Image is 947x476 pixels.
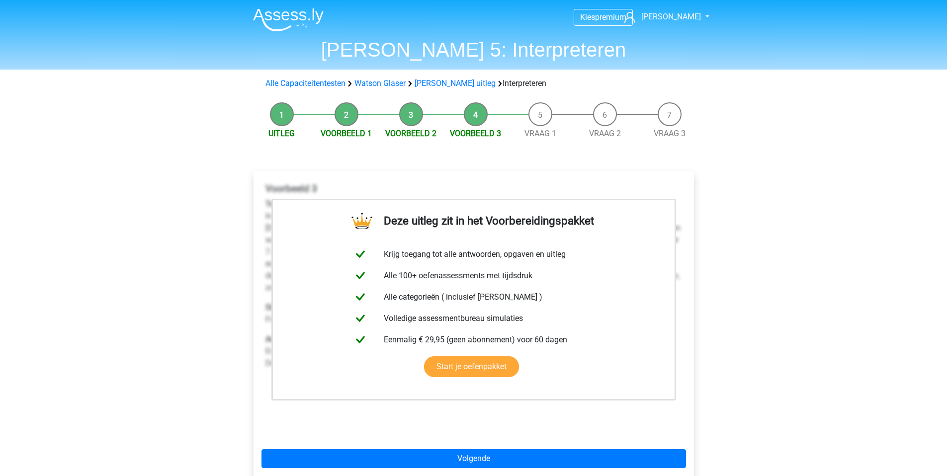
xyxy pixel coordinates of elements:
[265,183,317,194] b: Voorbeeld 3
[574,10,632,24] a: Kiespremium
[589,129,621,138] a: Vraag 2
[245,38,702,62] h1: [PERSON_NAME] 5: Interpreteren
[261,449,686,468] a: Volgende
[354,79,406,88] a: Watson Glaser
[524,129,556,138] a: Vraag 1
[265,302,682,325] p: Frans was in de 19e eeuw de meest gangbare taal voor wetenschappers om met elkaar te communiceren.
[253,8,324,31] img: Assessly
[654,129,686,138] a: Vraag 3
[415,79,496,88] a: [PERSON_NAME] uitleg
[450,129,501,138] a: Voorbeeld 3
[424,356,519,377] a: Start je oefenpakket
[580,12,595,22] span: Kies
[265,79,345,88] a: Alle Capaciteitentesten
[265,199,284,209] b: Tekst
[268,129,295,138] a: Uitleg
[321,129,372,138] a: Voorbeeld 1
[265,198,682,294] p: In [DATE] ontving de [DEMOGRAPHIC_DATA] wetenschapper [PERSON_NAME] een uitvoerige brief van de [...
[620,11,702,23] a: [PERSON_NAME]
[261,78,686,89] div: Interpreteren
[385,129,436,138] a: Voorbeeld 2
[595,12,626,22] span: premium
[641,12,701,21] span: [PERSON_NAME]
[265,303,292,312] b: Stelling
[265,333,682,369] p: Er wordt slechts gesteld dat er een brief in het Frans werd geschreven, hieruit is niet af te lei...
[265,334,299,344] b: Antwoord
